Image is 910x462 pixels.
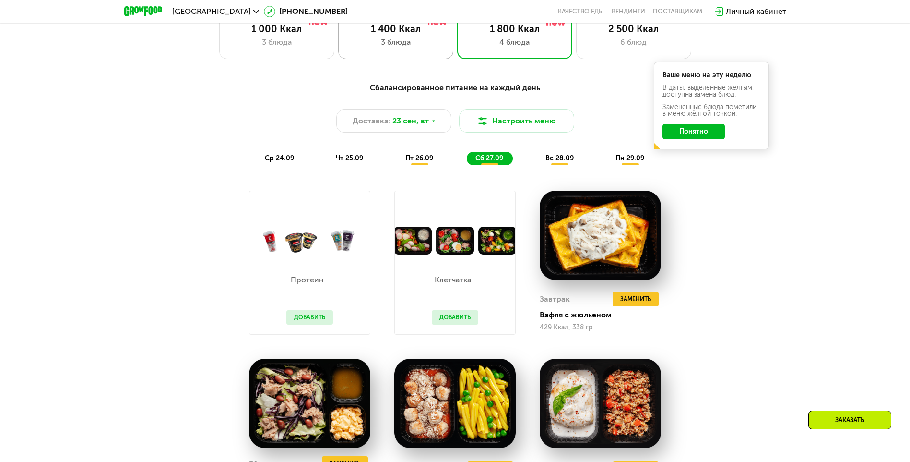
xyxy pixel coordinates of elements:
div: 3 блюда [348,36,443,48]
div: 6 блюд [586,36,681,48]
div: В даты, выделенные желтым, доступна замена блюд. [662,85,760,98]
span: сб 27.09 [475,154,503,162]
a: Вендинги [612,8,645,15]
div: Ваше меню на эту неделю [662,72,760,79]
div: 429 Ккал, 338 гр [540,324,661,331]
a: [PHONE_NUMBER] [264,6,348,17]
div: 4 блюда [467,36,562,48]
p: Протеин [286,276,328,284]
button: Настроить меню [459,109,574,133]
div: 1 000 Ккал [229,23,324,35]
div: поставщикам [653,8,702,15]
span: вс 28.09 [545,154,574,162]
button: Понятно [662,124,725,139]
div: 3 блюда [229,36,324,48]
div: Личный кабинет [726,6,786,17]
div: Заказать [808,411,891,429]
span: 23 сен, вт [392,115,429,127]
div: Сбалансированное питание на каждый день [171,82,739,94]
a: Качество еды [558,8,604,15]
span: Доставка: [353,115,390,127]
span: [GEOGRAPHIC_DATA] [172,8,251,15]
div: Завтрак [540,292,570,306]
button: Заменить [613,292,659,306]
button: Добавить [432,310,478,325]
span: ср 24.09 [265,154,294,162]
div: 1 800 Ккал [467,23,562,35]
p: Клетчатка [432,276,473,284]
div: Заменённые блюда пометили в меню жёлтой точкой. [662,104,760,117]
span: Заменить [620,294,651,304]
span: пт 26.09 [405,154,433,162]
span: чт 25.09 [336,154,363,162]
div: Вафля с жюльеном [540,310,669,320]
div: 1 400 Ккал [348,23,443,35]
div: 2 500 Ккал [586,23,681,35]
span: пн 29.09 [615,154,644,162]
button: Добавить [286,310,333,325]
